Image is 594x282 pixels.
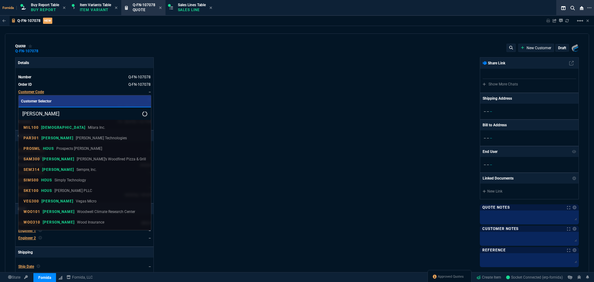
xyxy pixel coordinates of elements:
p: [PERSON_NAME] PLLC [54,188,92,193]
p: Milara Inc. [88,125,105,130]
p: MIL100 [24,125,39,130]
p: HOUS [43,146,54,151]
input: Search Customers... [19,107,151,120]
p: PAR301 [24,136,39,141]
p: SKE100 [24,188,39,193]
p: SAM300 [24,157,40,162]
p: [PERSON_NAME] [43,209,75,214]
p: [DEMOGRAPHIC_DATA] [41,125,85,130]
p: Sempre, Inc. [76,167,97,172]
p: HOUS [41,178,52,183]
p: Vegas Micro [76,198,97,204]
p: [PERSON_NAME] [41,136,73,141]
p: [PERSON_NAME] [41,199,73,204]
p: VEG300 [24,199,39,204]
p: [PERSON_NAME] [42,157,74,162]
p: Simply Technology [54,177,86,183]
p: [PERSON_NAME] [42,167,74,172]
p: [PERSON_NAME] [43,220,75,225]
p: WOO310 [24,220,40,225]
p: PROSML [24,146,41,151]
p: [PERSON_NAME] Technologies [76,135,127,141]
p: [PERSON_NAME]’s Woodfired Pizza & Grill [77,156,146,162]
p: Prospects [PERSON_NAME] [56,146,102,151]
p: HOUS [41,188,52,193]
span: Customer Selector [21,99,51,103]
p: SIM500 [24,178,39,183]
p: SEM314 [24,167,40,172]
p: Wood Insurance [77,219,104,225]
p: WOO101 [24,209,40,214]
p: Woodwell Climate Research Center [77,209,135,215]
